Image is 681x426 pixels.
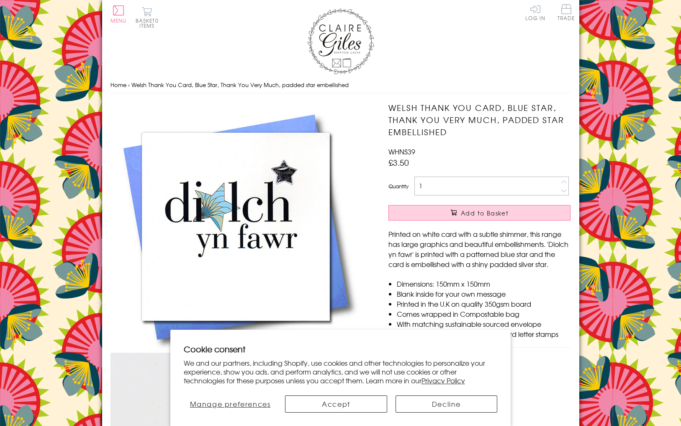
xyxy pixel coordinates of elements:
img: Claire Giles Greetings Cards [307,8,374,74]
li: Comes wrapped in Compostable bag [397,309,570,319]
button: Menu [111,5,127,23]
p: Printed on white card with a subtle shimmer, this range has large graphics and beautiful embellis... [388,229,570,269]
button: Manage preferences [184,395,277,413]
span: Trade [558,4,575,21]
span: £3.50 [388,157,409,168]
li: With matching sustainable sourced envelope [397,319,570,329]
span: Menu [111,17,127,24]
p: We and our partners, including Shopify, use cookies and other technologies to personalize your ex... [184,359,498,385]
li: Blank inside for your own message [397,289,570,299]
h1: Welsh Thank You Card, Blue Star, Thank You Very Much, padded star embellished [388,102,570,138]
label: Quantity [388,182,409,190]
h2: Cookie consent [184,343,498,355]
span: WHNS39 [388,146,415,157]
li: Can be sent with Royal Mail standard letter stamps [397,329,570,339]
a: Privacy Policy [421,375,465,385]
button: Basket0 items [136,7,159,28]
span: Manage preferences [190,399,271,409]
span: › [128,81,130,89]
button: Accept [285,395,387,413]
li: Dimensions: 150mm x 150mm [397,279,570,289]
img: Welsh Thank You Card, Blue Star, Thank You Very Much, padded star embellished [111,102,362,353]
a: Trade [558,4,575,22]
span: Add to Basket [461,209,509,217]
a: Home [111,81,126,89]
span: 0 items [139,17,159,29]
nav: breadcrumbs [111,77,571,94]
button: Add to Basket [388,205,570,221]
span: Welsh Thank You Card, Blue Star, Thank You Very Much, padded star embellished [131,81,349,89]
a: Log In [525,4,545,21]
button: Decline [396,395,498,413]
li: Printed in the U.K on quality 350gsm board [397,299,570,309]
